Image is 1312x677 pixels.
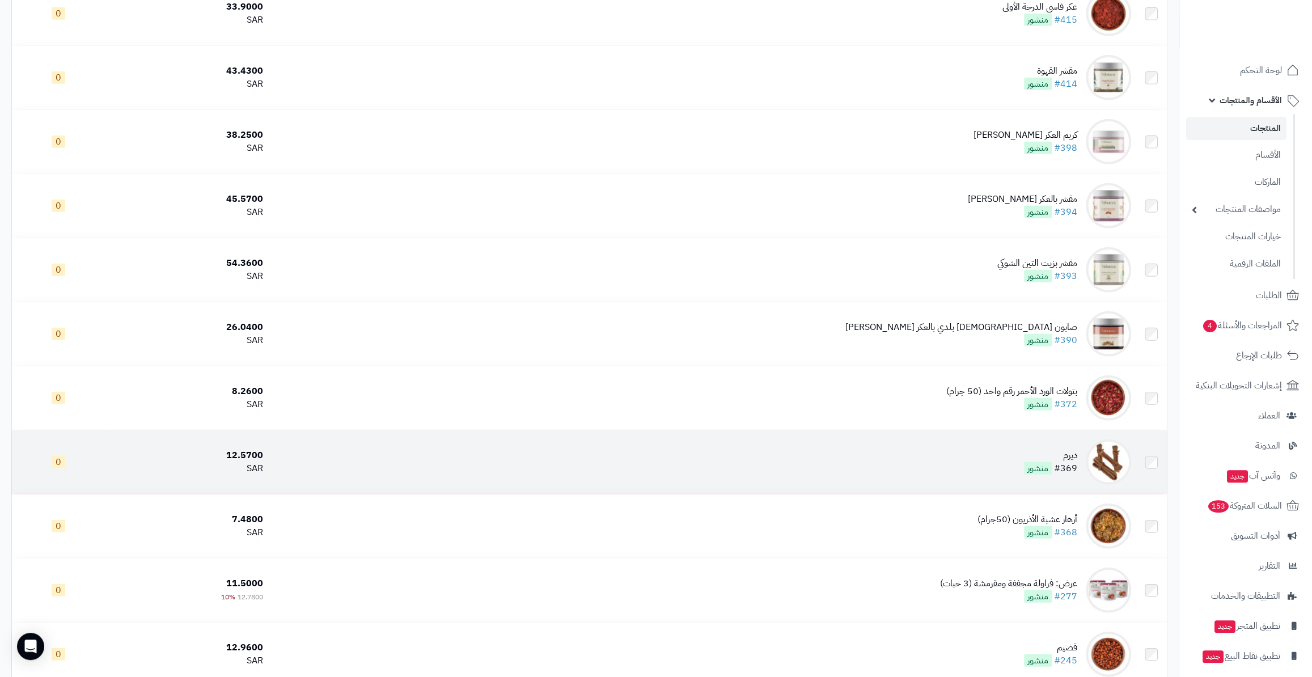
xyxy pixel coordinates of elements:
span: وآتس آب [1226,468,1280,484]
div: 43.4300 [110,65,263,78]
span: جديد [1203,650,1224,663]
div: 8.2600 [110,385,263,398]
img: قضيم [1086,632,1131,677]
a: مواصفات المنتجات [1186,197,1286,222]
span: التقارير [1259,558,1280,574]
a: #245 [1054,654,1077,667]
a: وآتس آبجديد [1186,462,1305,489]
div: SAR [110,654,263,667]
span: منشور [1024,590,1052,603]
span: إشعارات التحويلات البنكية [1196,378,1282,393]
div: SAR [110,462,263,475]
span: 0 [52,7,65,20]
span: الأقسام والمنتجات [1220,92,1282,108]
a: الملفات الرقمية [1186,252,1286,276]
span: طلبات الإرجاع [1236,348,1282,363]
span: جديد [1227,470,1248,483]
div: 33.9000 [110,1,263,14]
span: منشور [1024,270,1052,282]
div: 45.5700 [110,193,263,206]
span: 0 [52,200,65,212]
span: العملاء [1258,408,1280,424]
div: SAR [110,270,263,283]
a: تطبيق نقاط البيعجديد [1186,642,1305,670]
div: 12.5700 [110,449,263,462]
img: logo-2.png [1235,22,1301,45]
a: خيارات المنتجات [1186,225,1286,249]
a: لوحة التحكم [1186,57,1305,84]
div: 54.3600 [110,257,263,270]
span: التطبيقات والخدمات [1211,588,1280,604]
a: الطلبات [1186,282,1305,309]
div: 26.0400 [110,321,263,334]
span: أدوات التسويق [1231,528,1280,544]
span: منشور [1024,526,1052,539]
div: SAR [110,334,263,347]
span: منشور [1024,334,1052,346]
span: 0 [52,648,65,661]
a: إشعارات التحويلات البنكية [1186,372,1305,399]
a: #398 [1054,141,1077,155]
span: 11.5000 [226,577,263,590]
div: كريم العكر [PERSON_NAME] [974,129,1077,142]
a: طلبات الإرجاع [1186,342,1305,369]
a: التقارير [1186,552,1305,579]
a: #394 [1054,205,1077,219]
span: 0 [52,264,65,276]
a: #393 [1054,269,1077,283]
a: #369 [1054,462,1077,475]
span: 0 [52,71,65,84]
span: منشور [1024,654,1052,667]
span: 4 [1203,319,1217,332]
span: 0 [52,392,65,404]
img: صابون مغربي بلدي بالعكر الفاسي [1086,311,1131,357]
span: 12.7800 [238,592,263,602]
div: بتولات الورد الأحمر رقم واحد (50 جرام) [946,385,1077,398]
a: أدوات التسويق [1186,522,1305,549]
img: ديرم [1086,439,1131,485]
img: عرض: فراولة مجففة ومقرمشة (3 حبات) [1086,568,1131,613]
div: SAR [110,526,263,539]
a: #390 [1054,333,1077,347]
a: الأقسام [1186,143,1286,167]
span: 10% [221,592,235,602]
div: SAR [110,142,263,155]
div: 38.2500 [110,129,263,142]
span: منشور [1024,462,1052,475]
img: مقشر بالعكر الفاسي [1086,183,1131,229]
span: 0 [52,328,65,340]
img: بتولات الورد الأحمر رقم واحد (50 جرام) [1086,375,1131,421]
span: 0 [52,456,65,468]
a: المراجعات والأسئلة4 [1186,312,1305,339]
span: منشور [1024,142,1052,154]
div: قضيم [1024,641,1077,654]
span: منشور [1024,78,1052,90]
span: 0 [52,136,65,148]
a: السلات المتروكة153 [1186,492,1305,519]
div: عرض: فراولة مجففة ومقرمشة (3 حبات) [940,577,1077,590]
div: عكر فاسي الدرجة الأولى [1002,1,1077,14]
img: كريم العكر الفاسي [1086,119,1131,164]
a: العملاء [1186,402,1305,429]
img: مقشر القهوة [1086,55,1131,100]
div: صابون [DEMOGRAPHIC_DATA] بلدي بالعكر [PERSON_NAME] [845,321,1077,334]
a: المدونة [1186,432,1305,459]
div: SAR [110,14,263,27]
span: 0 [52,584,65,596]
div: 7.4800 [110,513,263,526]
div: مقشر بزيت التين الشوكي [997,257,1077,270]
span: المدونة [1255,438,1280,454]
a: #368 [1054,526,1077,539]
a: #414 [1054,77,1077,91]
span: الطلبات [1256,287,1282,303]
div: SAR [110,78,263,91]
div: مقشر بالعكر [PERSON_NAME] [968,193,1077,206]
div: أزهار عشبة الأذريون (50جرام) [977,513,1077,526]
img: أزهار عشبة الأذريون (50جرام) [1086,503,1131,549]
span: منشور [1024,14,1052,26]
span: تطبيق المتجر [1213,618,1280,634]
span: منشور [1024,206,1052,218]
img: مقشر بزيت التين الشوكي [1086,247,1131,293]
span: السلات المتروكة [1207,498,1282,514]
a: #277 [1054,590,1077,603]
